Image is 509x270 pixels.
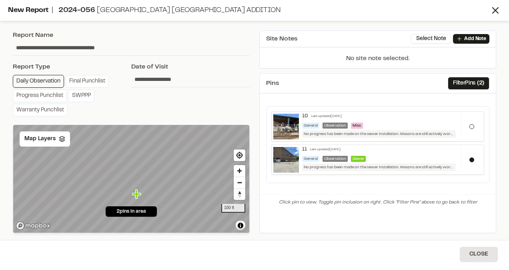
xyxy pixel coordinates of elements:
p: No site note selected. [260,54,496,68]
button: Toggle attribution [236,221,245,230]
div: Observation [323,156,348,162]
button: Zoom out [234,177,245,188]
div: Observation [323,123,348,129]
span: Site Notes [266,34,297,44]
div: 11 [302,147,307,153]
span: 2 pins in area [116,208,146,215]
canvas: Map [13,125,250,234]
span: Pins [266,79,279,88]
div: No progress has been made on the sewer installation. Masons are still actively working on site. [302,130,456,138]
div: No progress has been made on the sewer installation. Masons are still actively working on site. A... [302,163,456,171]
button: Select Note [411,34,451,44]
img: file [273,114,299,139]
div: Map marker [132,189,142,199]
button: Find my location [234,149,245,161]
button: FilterPins (2) [448,77,489,90]
div: Report Name [13,30,250,40]
div: Report Type [13,62,131,72]
a: SWPPP [68,89,94,102]
div: New Report [8,5,490,16]
div: 10 [302,113,308,119]
div: General [302,156,319,162]
img: file [273,147,299,173]
span: Reset bearing to north [234,189,245,200]
button: Reset bearing to north [234,188,245,200]
span: Sewer [351,156,366,162]
span: ( 2 ) [477,79,484,88]
span: [GEOGRAPHIC_DATA] [GEOGRAPHIC_DATA] Addition [97,7,280,14]
button: Close [460,247,498,262]
p: Add Note [464,35,486,42]
span: 2024-056 [58,7,95,14]
span: Misc [351,123,363,129]
div: Click pin to view. Toggle pin inclusion on right. Click "Filter Pins" above to go back to filter [260,194,496,210]
div: 100 ft [221,204,245,213]
div: General [302,123,319,129]
div: Last updated [DATE] [310,147,341,152]
div: Last updated [DATE] [311,114,342,119]
div: Date of Visit [131,62,250,72]
a: Final Punchlist [66,75,109,88]
button: Zoom in [234,165,245,177]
